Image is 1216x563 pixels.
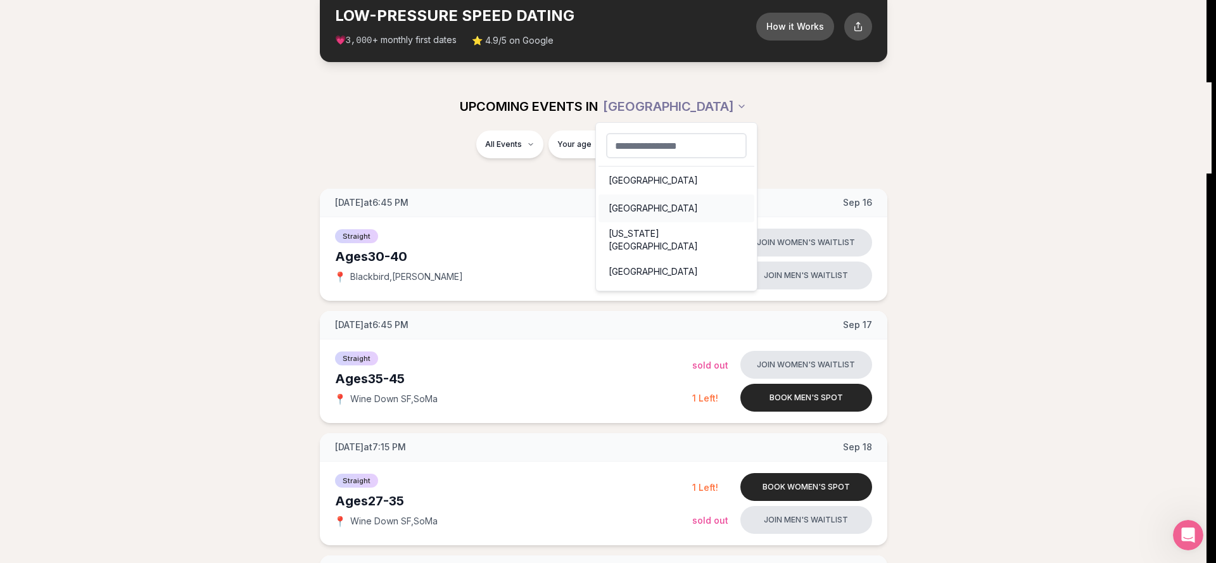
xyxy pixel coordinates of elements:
div: [GEOGRAPHIC_DATA] [595,122,757,291]
iframe: Intercom live chat [1173,520,1203,550]
div: [GEOGRAPHIC_DATA] [598,167,754,194]
div: [GEOGRAPHIC_DATA] [598,258,754,286]
div: [GEOGRAPHIC_DATA] [598,194,754,222]
div: [US_STATE][GEOGRAPHIC_DATA] [598,222,754,258]
div: [US_STATE], D.C. [598,286,754,313]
